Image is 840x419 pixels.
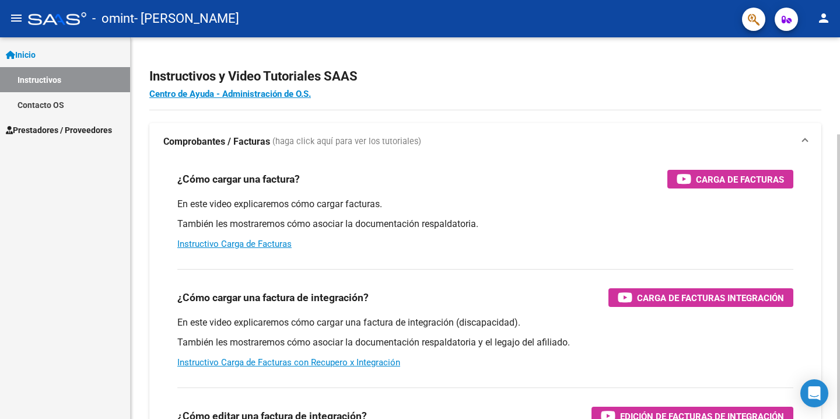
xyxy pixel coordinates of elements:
p: En este video explicaremos cómo cargar una factura de integración (discapacidad). [177,316,793,329]
a: Instructivo Carga de Facturas [177,239,292,249]
span: Carga de Facturas [696,172,784,187]
span: - [PERSON_NAME] [134,6,239,32]
button: Carga de Facturas Integración [608,288,793,307]
div: Open Intercom Messenger [800,379,828,407]
h2: Instructivos y Video Tutoriales SAAS [149,65,821,88]
strong: Comprobantes / Facturas [163,135,270,148]
a: Centro de Ayuda - Administración de O.S. [149,89,311,99]
p: También les mostraremos cómo asociar la documentación respaldatoria y el legajo del afiliado. [177,336,793,349]
span: - omint [92,6,134,32]
span: Inicio [6,48,36,61]
p: En este video explicaremos cómo cargar facturas. [177,198,793,211]
mat-icon: menu [9,11,23,25]
mat-icon: person [817,11,831,25]
h3: ¿Cómo cargar una factura? [177,171,300,187]
h3: ¿Cómo cargar una factura de integración? [177,289,369,306]
span: (haga click aquí para ver los tutoriales) [272,135,421,148]
span: Prestadores / Proveedores [6,124,112,137]
mat-expansion-panel-header: Comprobantes / Facturas (haga click aquí para ver los tutoriales) [149,123,821,160]
span: Carga de Facturas Integración [637,291,784,305]
p: También les mostraremos cómo asociar la documentación respaldatoria. [177,218,793,231]
button: Carga de Facturas [667,170,793,188]
a: Instructivo Carga de Facturas con Recupero x Integración [177,357,400,368]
